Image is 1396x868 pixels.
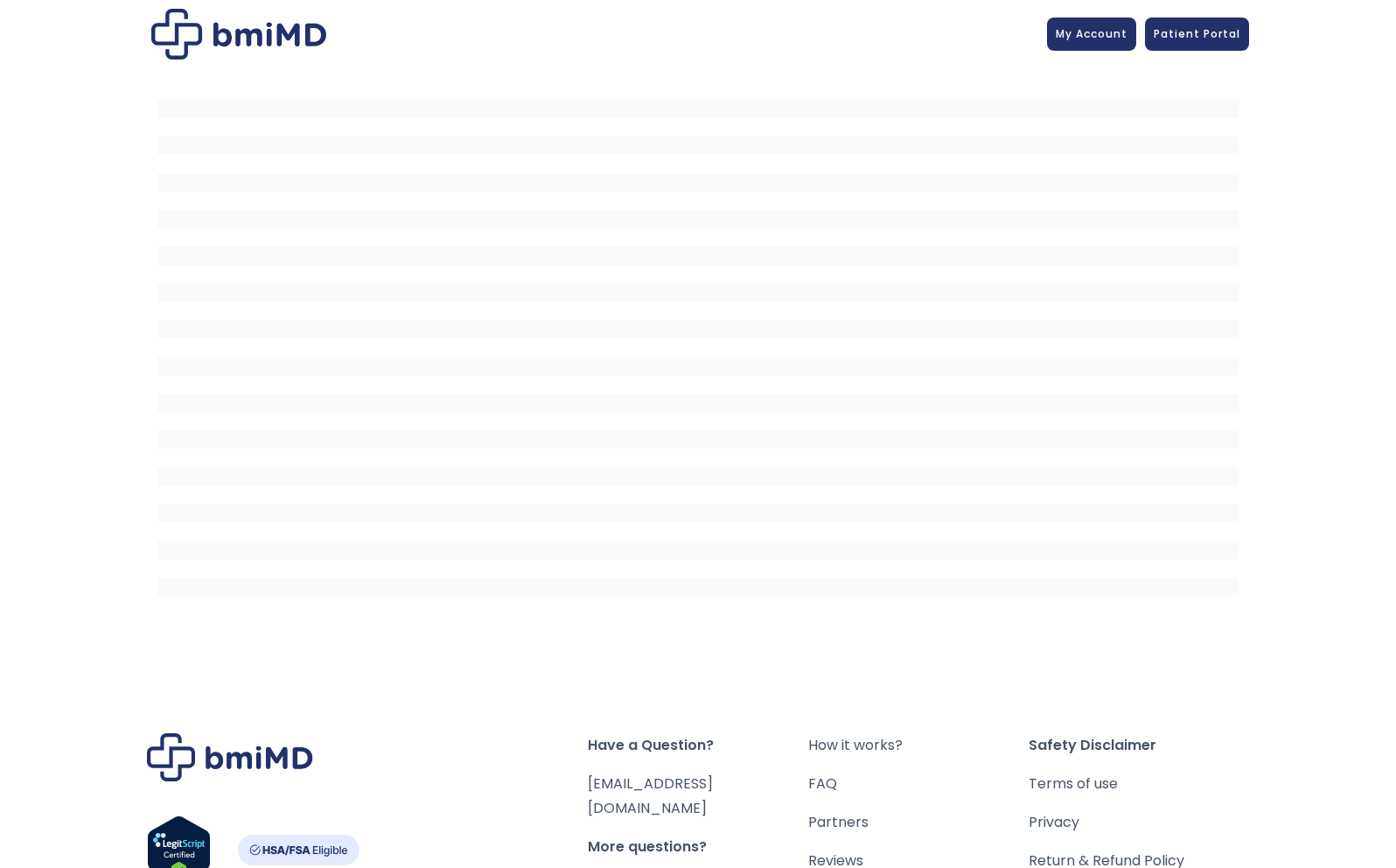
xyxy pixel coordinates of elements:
a: How it works? [808,733,1029,758]
a: Privacy [1029,810,1249,835]
a: Partners [808,810,1029,835]
span: More questions? [588,835,808,859]
a: My Account [1047,17,1136,51]
span: Safety Disclaimer [1029,733,1249,758]
span: Have a Question? [588,733,808,758]
iframe: MDI Patient Messaging Portal [157,81,1239,606]
img: Patient Messaging Portal [151,9,326,59]
span: Patient Portal [1154,26,1240,41]
img: Brand Logo [147,733,313,781]
img: HSA-FSA [237,835,359,865]
a: Patient Portal [1145,17,1249,51]
span: My Account [1056,26,1127,41]
a: FAQ [808,772,1029,796]
a: [EMAIL_ADDRESS][DOMAIN_NAME] [588,773,713,818]
a: Terms of use [1029,772,1249,796]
